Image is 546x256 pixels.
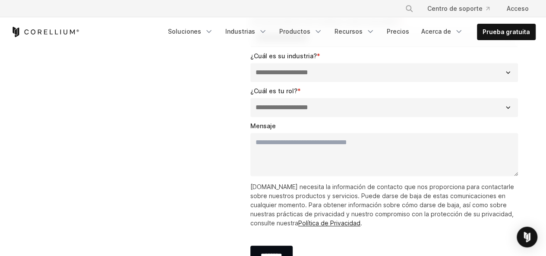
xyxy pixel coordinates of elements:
font: Acceso [507,5,529,12]
button: Buscar [401,1,417,16]
div: Menú de navegación [395,1,536,16]
font: Mensaje [250,122,276,130]
font: ¿Cuál es tu rol? [250,87,297,95]
a: Política de Privacidad [298,219,360,227]
font: Recursos [335,28,363,35]
font: Productos [279,28,310,35]
font: Industrias [225,28,255,35]
font: . [360,219,362,227]
font: Centro de soporte [427,5,483,12]
font: [DOMAIN_NAME] necesita la información de contacto que nos proporciona para contactarle sobre nues... [250,183,514,227]
font: ¿Cuál es su industria? [250,52,317,60]
font: Soluciones [168,28,201,35]
font: Acerca de [421,28,451,35]
div: Menú de navegación [163,24,536,40]
a: Inicio de Corellium [11,27,79,37]
font: Precios [387,28,409,35]
font: Prueba gratuita [483,28,530,35]
div: Open Intercom Messenger [517,227,537,247]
